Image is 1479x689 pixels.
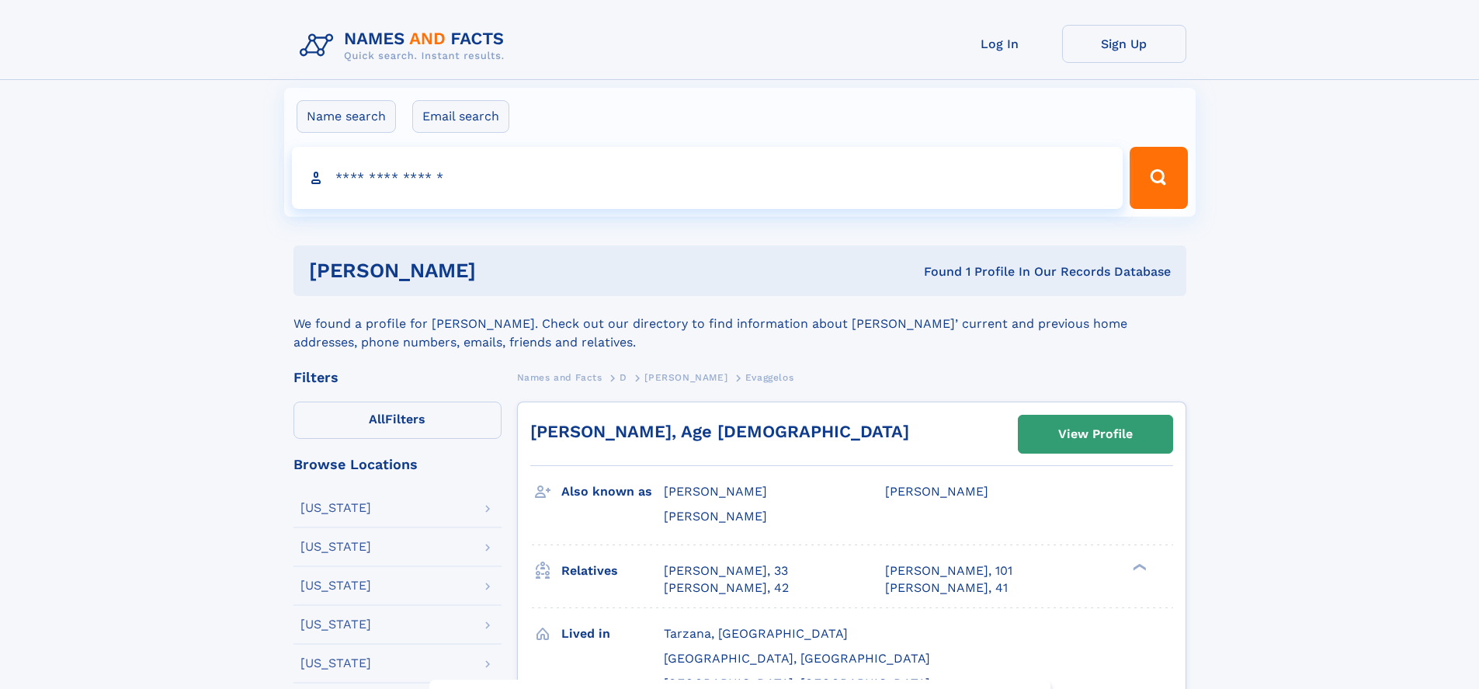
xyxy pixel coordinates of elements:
[664,626,848,641] span: Tarzana, [GEOGRAPHIC_DATA]
[885,562,1012,579] a: [PERSON_NAME], 101
[369,412,385,426] span: All
[700,263,1171,280] div: Found 1 Profile In Our Records Database
[885,484,988,499] span: [PERSON_NAME]
[297,100,396,133] label: Name search
[745,372,793,383] span: Evaggelos
[293,371,502,385] div: Filters
[1130,147,1187,209] button: Search Button
[309,261,700,280] h1: [PERSON_NAME]
[300,579,371,592] div: [US_STATE]
[1129,562,1147,572] div: ❯
[664,579,789,597] a: [PERSON_NAME], 42
[517,367,602,387] a: Names and Facts
[293,296,1186,352] div: We found a profile for [PERSON_NAME]. Check out our directory to find information about [PERSON_N...
[664,562,788,579] a: [PERSON_NAME], 33
[1019,416,1172,453] a: View Profile
[412,100,509,133] label: Email search
[293,458,502,472] div: Browse Locations
[300,657,371,670] div: [US_STATE]
[293,402,502,439] label: Filters
[620,367,627,387] a: D
[1062,25,1186,63] a: Sign Up
[644,367,727,387] a: [PERSON_NAME]
[530,422,909,441] a: [PERSON_NAME], Age [DEMOGRAPHIC_DATA]
[664,484,767,499] span: [PERSON_NAME]
[885,579,1008,597] a: [PERSON_NAME], 41
[293,25,517,67] img: Logo Names and Facts
[620,372,627,383] span: D
[938,25,1062,63] a: Log In
[292,147,1123,209] input: search input
[300,502,371,514] div: [US_STATE]
[664,651,930,666] span: [GEOGRAPHIC_DATA], [GEOGRAPHIC_DATA]
[561,478,664,505] h3: Also known as
[561,621,664,647] h3: Lived in
[300,618,371,631] div: [US_STATE]
[561,558,664,584] h3: Relatives
[664,509,767,524] span: [PERSON_NAME]
[644,372,727,383] span: [PERSON_NAME]
[1058,416,1133,452] div: View Profile
[300,541,371,553] div: [US_STATE]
